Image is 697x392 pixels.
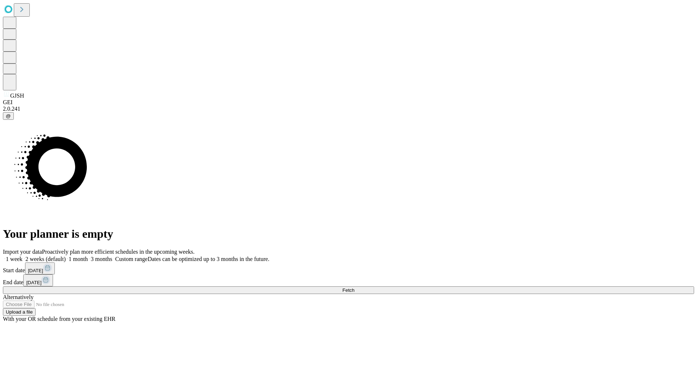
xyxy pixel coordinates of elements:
button: Fetch [3,286,694,294]
button: [DATE] [23,274,53,286]
button: @ [3,112,14,120]
span: Alternatively [3,294,33,300]
span: 1 week [6,256,23,262]
div: End date [3,274,694,286]
span: @ [6,113,11,119]
span: Proactively plan more efficient schedules in the upcoming weeks. [42,249,195,255]
h1: Your planner is empty [3,227,694,241]
button: Upload a file [3,308,36,316]
span: 1 month [69,256,88,262]
span: 2 weeks (default) [25,256,66,262]
div: GEI [3,99,694,106]
span: With your OR schedule from your existing EHR [3,316,115,322]
span: [DATE] [26,280,41,285]
span: Import your data [3,249,42,255]
span: GJSH [10,93,24,99]
span: Dates can be optimized up to 3 months in the future. [148,256,269,262]
div: Start date [3,262,694,274]
span: Fetch [342,287,354,293]
span: [DATE] [28,268,43,273]
div: 2.0.241 [3,106,694,112]
button: [DATE] [25,262,55,274]
span: 3 months [91,256,112,262]
span: Custom range [115,256,147,262]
